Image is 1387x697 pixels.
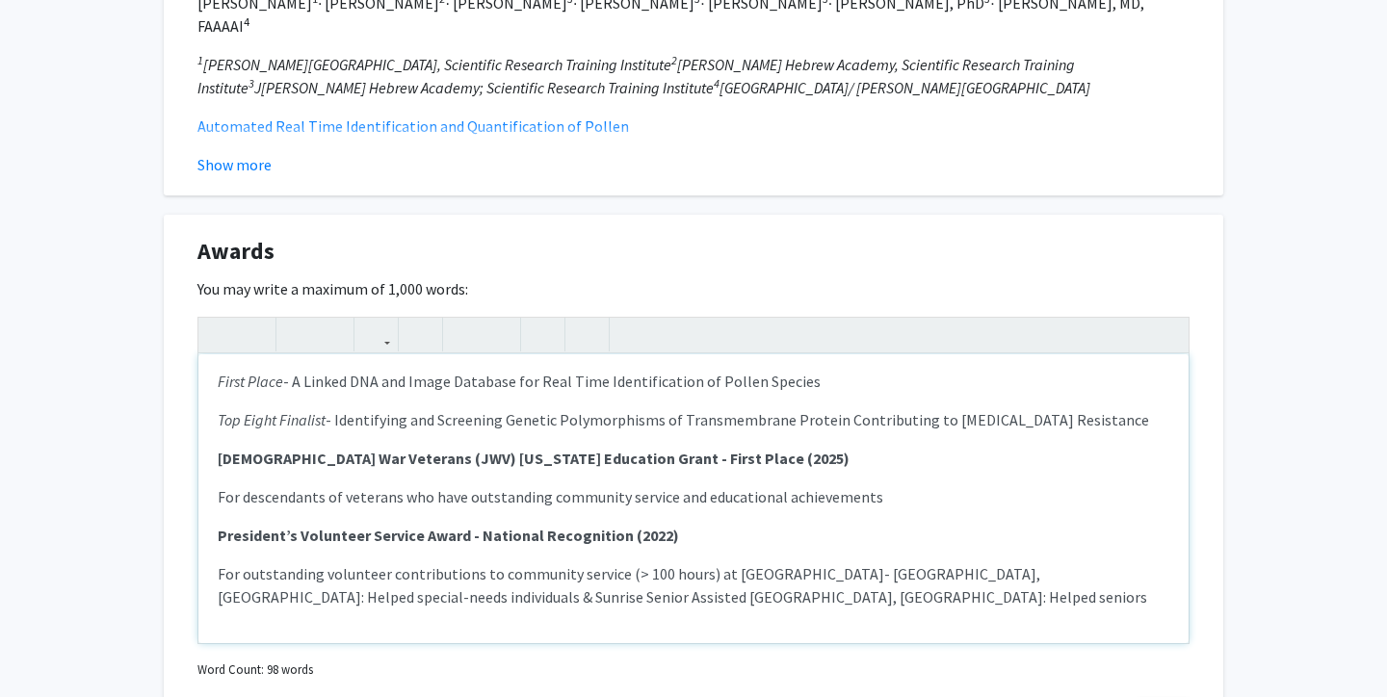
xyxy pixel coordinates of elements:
button: Link [359,318,393,351]
label: You may write a maximum of 1,000 words: [197,277,468,300]
span: [PERSON_NAME][GEOGRAPHIC_DATA], Scientific Research Training Institute [203,55,671,74]
button: Emphasis (Ctrl + I) [237,318,271,351]
button: Show more [197,153,272,176]
sup: 4 [714,76,720,90]
em: First Place [218,372,283,391]
sup: 3 [249,76,254,90]
button: Subscript [315,318,349,351]
span: J [254,78,261,97]
button: Fullscreen [1150,318,1184,351]
sup: 2 [671,53,677,67]
small: Word Count: 98 words [197,660,313,679]
p: For descendants of veterans who have outstanding community service and educational achievements [218,485,1169,508]
button: Superscript [281,318,315,351]
button: Strong (Ctrl + B) [203,318,237,351]
button: Ordered list [482,318,515,351]
p: For outstanding volunteer contributions to community service (> 100 hours) at [GEOGRAPHIC_DATA]- ... [218,562,1169,608]
span: [GEOGRAPHIC_DATA]/ [PERSON_NAME][GEOGRAPHIC_DATA] [720,78,1090,97]
a: Automated Real Time Identification and Quantification of Pollen [197,116,629,136]
button: Remove format [526,318,560,351]
span: Awards [197,234,275,269]
iframe: Chat [14,610,82,683]
p: - A Linked DNA and Image Database for Real Time Identification of Pollen Species [218,370,1169,393]
sup: 1 [197,53,203,67]
div: Note to users with screen readers: Please deactivate our accessibility plugin for this page as it... [198,354,1189,643]
span: [PERSON_NAME] Hebrew Academy; Scientific Research Training Institute [261,78,714,97]
span: [PERSON_NAME] Hebrew Academy, Scientific Research Training Institute [197,55,1075,97]
sup: 4 [244,14,249,29]
p: - Identifying and Screening Genetic Polymorphisms of Transmembrane Protein Contributing to [MEDIC... [218,408,1169,431]
button: Unordered list [448,318,482,351]
em: Top Eight Finalist [218,410,326,429]
span: [DEMOGRAPHIC_DATA] War Veterans (JWV) [US_STATE] Education Grant - First Place (2025) [218,449,850,468]
strong: President’s Volunteer Service Award - National Recognition (2022) [218,526,679,545]
button: Insert horizontal rule [570,318,604,351]
button: Insert Image [404,318,437,351]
